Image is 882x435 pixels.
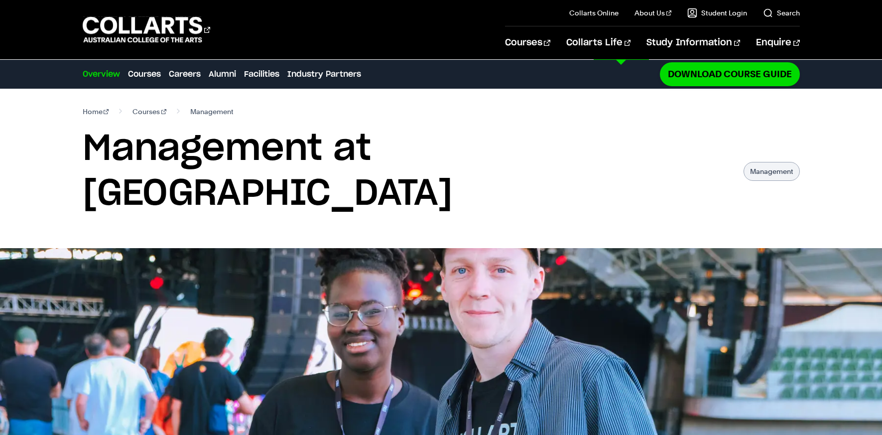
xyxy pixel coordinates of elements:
a: Study Information [646,26,740,59]
a: Careers [169,68,201,80]
a: Overview [83,68,120,80]
a: Courses [505,26,550,59]
a: Courses [128,68,161,80]
a: Alumni [209,68,236,80]
a: Industry Partners [287,68,361,80]
a: Home [83,105,109,119]
a: Collarts Online [569,8,619,18]
span: Management [190,105,234,119]
a: Facilities [244,68,279,80]
a: About Us [634,8,671,18]
p: Management [744,162,800,181]
a: Search [763,8,800,18]
a: Enquire [756,26,799,59]
a: Download Course Guide [660,62,800,86]
a: Student Login [687,8,747,18]
a: Courses [132,105,166,119]
a: Collarts Life [566,26,630,59]
h1: Management at [GEOGRAPHIC_DATA] [83,127,734,216]
div: Go to homepage [83,15,210,44]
